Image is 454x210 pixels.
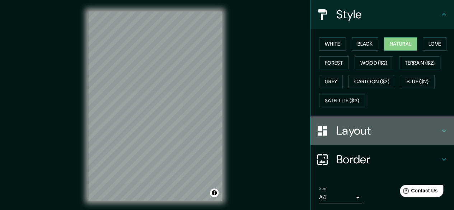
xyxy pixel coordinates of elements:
button: White [319,37,346,51]
button: Love [423,37,446,51]
div: Border [310,145,454,174]
button: Toggle attribution [210,188,219,197]
button: Forest [319,56,349,70]
h4: Layout [336,123,440,138]
iframe: Help widget launcher [390,182,446,202]
button: Natural [384,37,417,51]
button: Black [352,37,379,51]
div: A4 [319,192,362,203]
canvas: Map [88,11,222,201]
div: Layout [310,116,454,145]
button: Wood ($2) [355,56,393,70]
button: Grey [319,75,343,88]
h4: Border [336,152,440,167]
button: Terrain ($2) [399,56,441,70]
h4: Style [336,7,440,22]
button: Cartoon ($2) [348,75,395,88]
button: Satellite ($3) [319,94,365,107]
button: Blue ($2) [401,75,435,88]
label: Size [319,186,327,192]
